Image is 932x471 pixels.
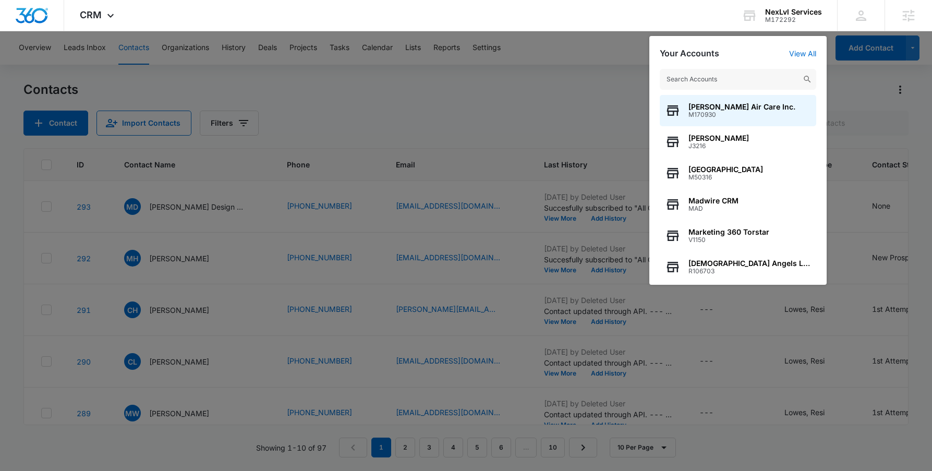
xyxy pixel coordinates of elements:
[688,197,739,205] span: Madwire CRM
[660,49,719,58] h2: Your Accounts
[688,205,739,212] span: MAD
[80,9,102,20] span: CRM
[660,126,816,158] button: [PERSON_NAME]J3216
[660,158,816,189] button: [GEOGRAPHIC_DATA]M50316
[688,259,811,268] span: [DEMOGRAPHIC_DATA] Angels LLC
[660,220,816,251] button: Marketing 360 TorstarV1150
[688,228,769,236] span: Marketing 360 Torstar
[688,236,769,244] span: V1150
[688,142,749,150] span: J3216
[789,49,816,58] a: View All
[660,95,816,126] button: [PERSON_NAME] Air Care Inc.M170930
[688,174,763,181] span: M50316
[688,111,795,118] span: M170930
[688,268,811,275] span: R106703
[688,165,763,174] span: [GEOGRAPHIC_DATA]
[765,8,822,16] div: account name
[660,251,816,283] button: [DEMOGRAPHIC_DATA] Angels LLCR106703
[688,134,749,142] span: [PERSON_NAME]
[688,103,795,111] span: [PERSON_NAME] Air Care Inc.
[660,69,816,90] input: Search Accounts
[660,189,816,220] button: Madwire CRMMAD
[765,16,822,23] div: account id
